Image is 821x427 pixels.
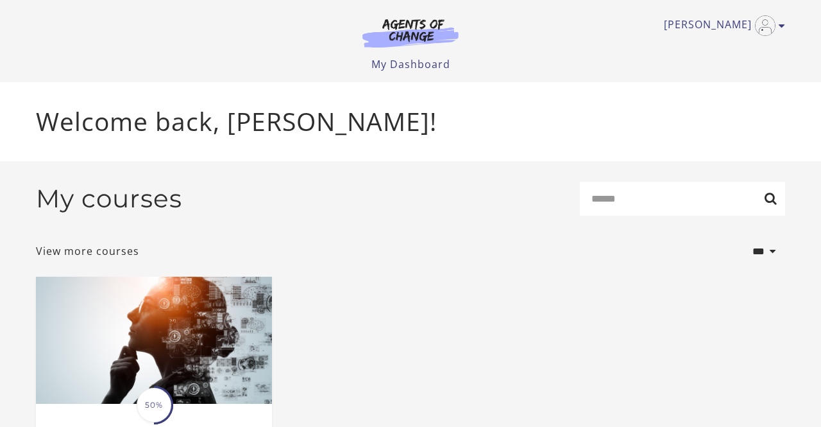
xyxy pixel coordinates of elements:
[664,15,779,36] a: Toggle menu
[137,388,171,423] span: 50%
[371,57,450,71] a: My Dashboard
[349,18,472,48] img: Agents of Change Logo
[36,243,139,259] a: View more courses
[36,103,785,141] p: Welcome back, [PERSON_NAME]!
[36,184,182,214] h2: My courses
